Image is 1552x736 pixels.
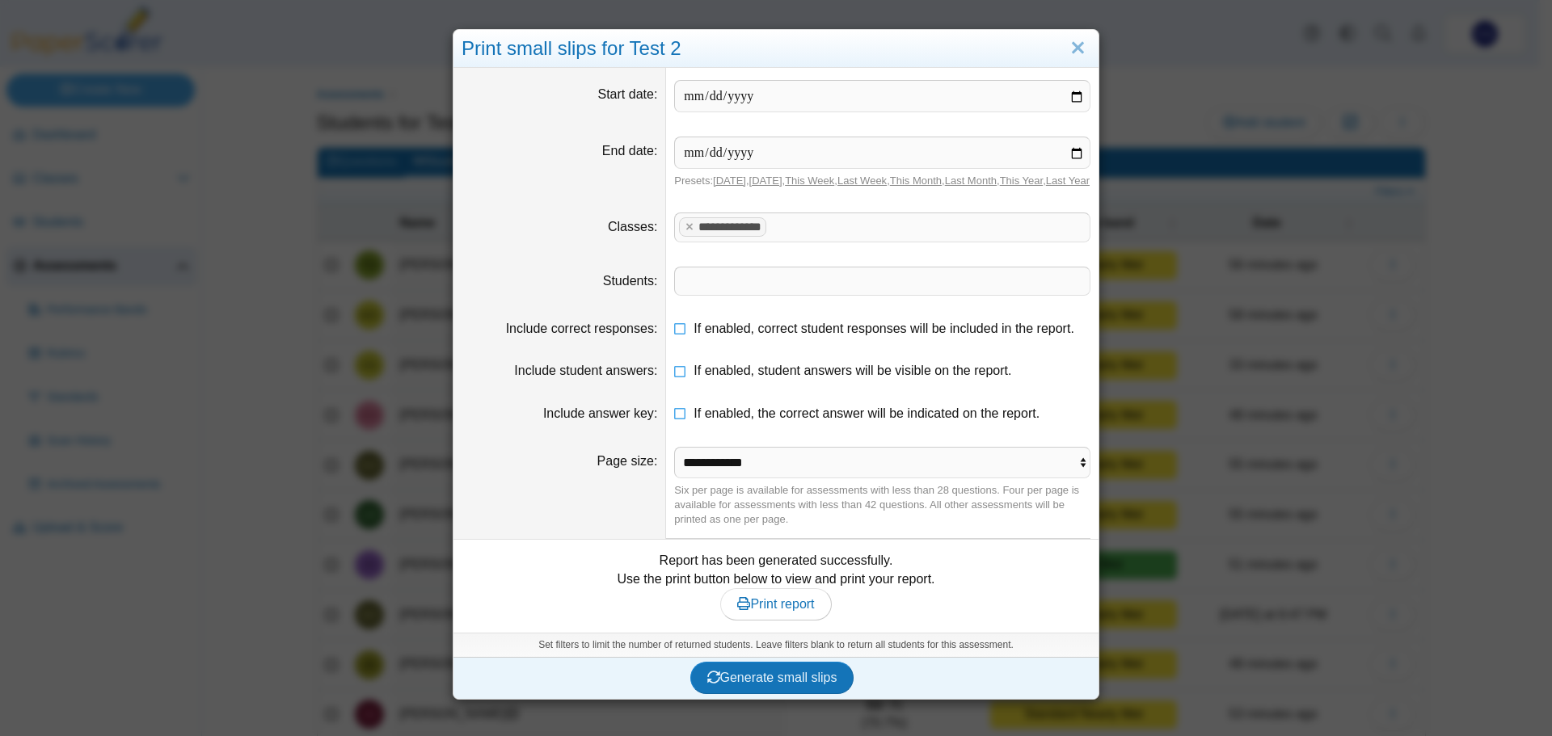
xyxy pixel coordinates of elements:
[674,212,1090,242] tags: ​
[737,597,814,611] span: Print report
[713,175,746,187] a: [DATE]
[694,322,1074,335] span: If enabled, correct student responses will be included in the report.
[597,454,658,468] label: Page size
[945,175,997,187] a: Last Month
[707,671,837,684] span: Generate small slips
[694,364,1011,377] span: If enabled, student answers will be visible on the report.
[608,220,657,233] label: Classes
[674,267,1090,296] tags: ​
[462,552,1090,620] div: Report has been generated successfully. Use the print button below to view and print your report.
[602,144,658,158] label: End date
[690,662,854,694] button: Generate small slips
[514,364,657,377] label: Include student answers
[603,274,658,288] label: Students
[1065,35,1090,62] a: Close
[674,483,1090,528] div: Six per page is available for assessments with less than 28 questions. Four per page is available...
[674,174,1090,188] div: Presets: , , , , , , ,
[1046,175,1090,187] a: Last Year
[506,322,658,335] label: Include correct responses
[453,30,1099,68] div: Print small slips for Test 2
[543,406,657,420] label: Include answer key
[453,633,1099,657] div: Set filters to limit the number of returned students. Leave filters blank to return all students ...
[785,175,834,187] a: This Week
[720,588,831,620] a: Print report
[682,221,696,232] x: remove tag
[890,175,942,187] a: This Month
[749,175,782,187] a: [DATE]
[837,175,887,187] a: Last Week
[598,87,658,101] label: Start date
[694,406,1040,420] span: If enabled, the correct answer will be indicated on the report.
[1000,175,1044,187] a: This Year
